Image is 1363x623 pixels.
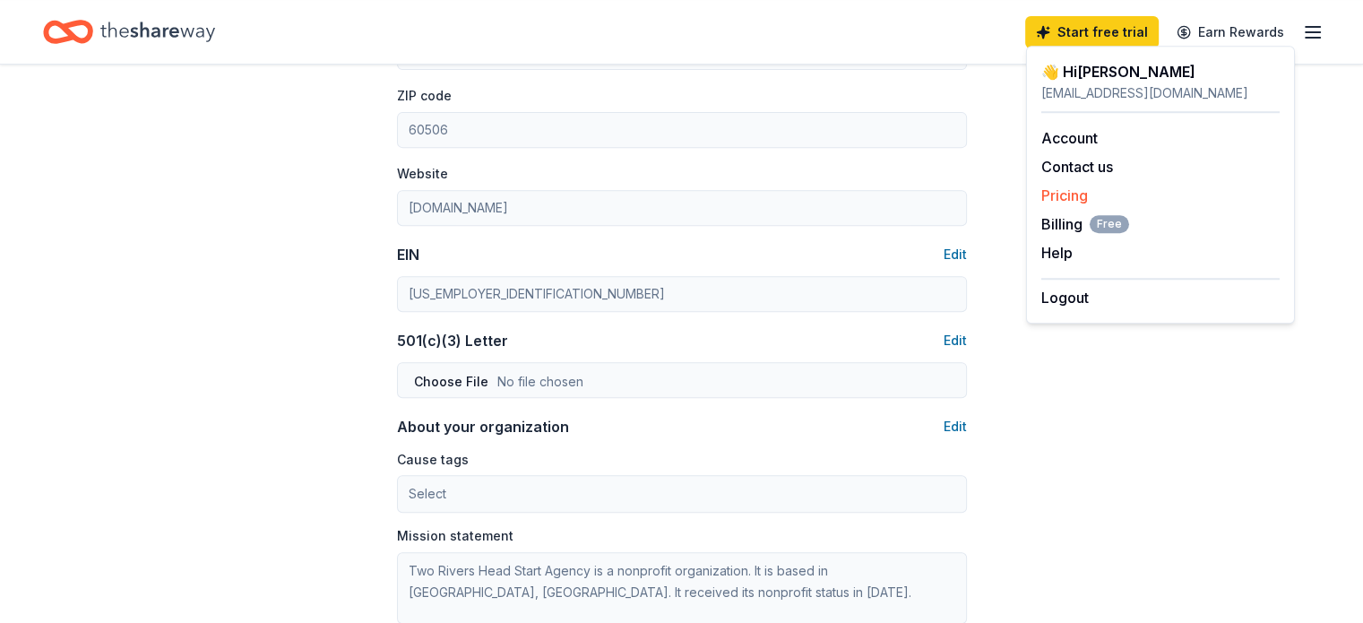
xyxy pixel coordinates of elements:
a: Account [1041,129,1098,147]
div: EIN [397,244,419,265]
button: Edit [944,416,967,437]
label: Cause tags [397,451,469,469]
button: Contact us [1041,156,1113,177]
button: Edit [944,330,967,351]
a: Pricing [1041,186,1088,204]
span: Free [1090,215,1129,233]
label: Mission statement [397,527,513,545]
button: Select [397,475,967,513]
div: [EMAIL_ADDRESS][DOMAIN_NAME] [1041,82,1280,104]
button: BillingFree [1041,213,1129,235]
span: Billing [1041,213,1129,235]
button: Logout [1041,287,1089,308]
input: 12345 (U.S. only) [397,112,967,148]
button: Help [1041,242,1073,264]
a: Earn Rewards [1166,16,1295,48]
div: About your organization [397,416,569,437]
label: ZIP code [397,87,452,105]
label: Website [397,165,448,183]
div: 501(c)(3) Letter [397,330,508,351]
a: Home [43,11,215,53]
a: Start free trial [1025,16,1159,48]
div: 👋 Hi [PERSON_NAME] [1041,61,1280,82]
span: Select [409,483,446,505]
input: 12-3456789 [397,276,967,312]
button: Edit [944,244,967,265]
